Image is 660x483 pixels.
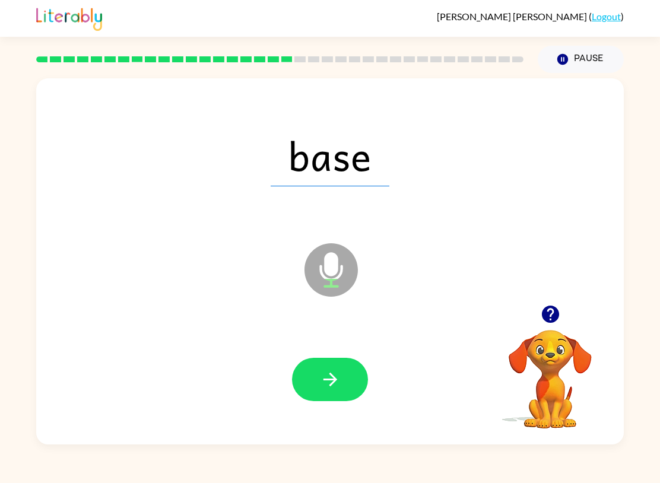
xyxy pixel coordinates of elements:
[538,46,624,73] button: Pause
[491,312,610,430] video: Your browser must support playing .mp4 files to use Literably. Please try using another browser.
[36,5,102,31] img: Literably
[437,11,624,22] div: ( )
[592,11,621,22] a: Logout
[437,11,589,22] span: [PERSON_NAME] [PERSON_NAME]
[271,125,389,186] span: base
